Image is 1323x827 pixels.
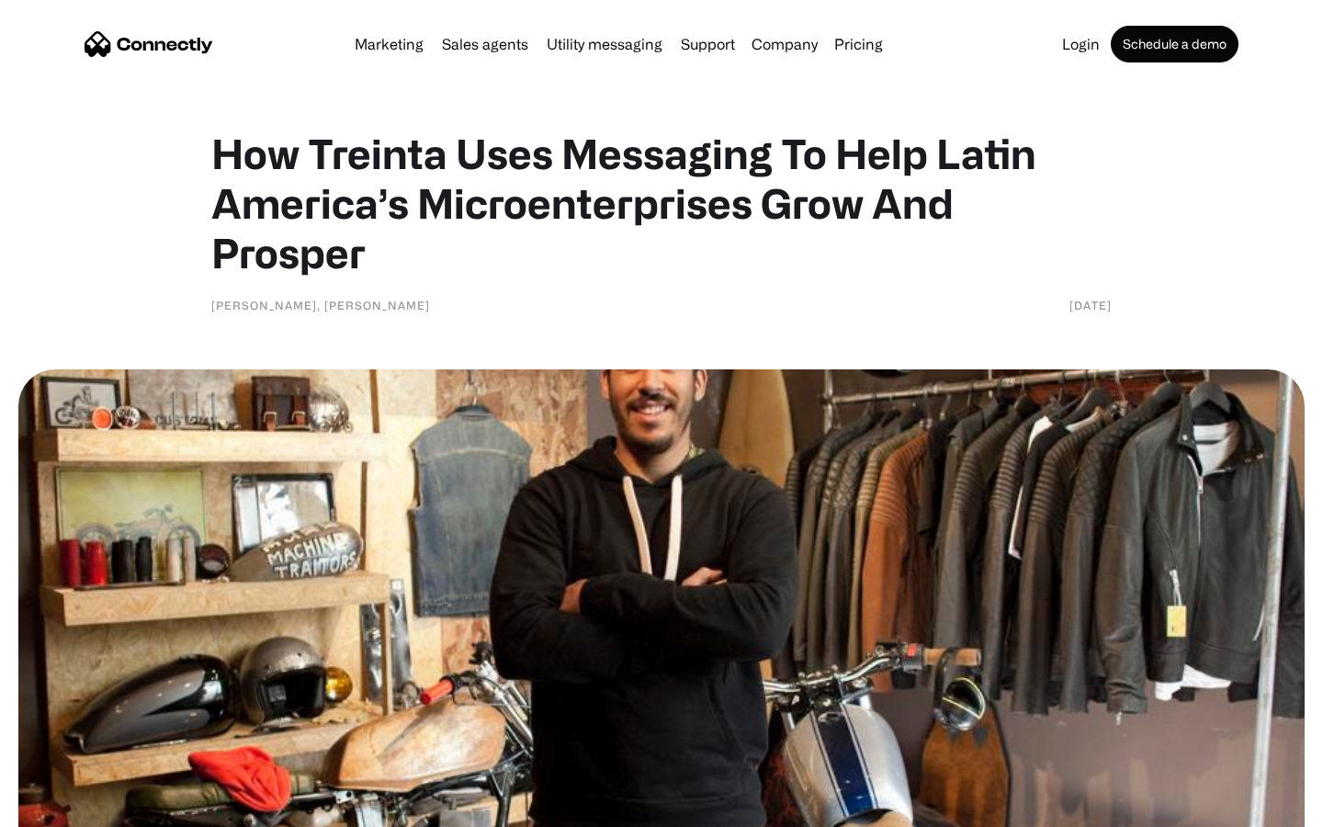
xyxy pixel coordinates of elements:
h1: How Treinta Uses Messaging To Help Latin America’s Microenterprises Grow And Prosper [211,129,1112,278]
a: Login [1055,37,1107,51]
a: Utility messaging [539,37,670,51]
a: Marketing [347,37,431,51]
a: Support [673,37,742,51]
div: Company [752,31,818,57]
a: Schedule a demo [1111,26,1238,62]
div: [PERSON_NAME], [PERSON_NAME] [211,296,430,314]
aside: Language selected: English [18,795,110,821]
ul: Language list [37,795,110,821]
div: [DATE] [1069,296,1112,314]
a: Sales agents [435,37,536,51]
a: Pricing [827,37,890,51]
